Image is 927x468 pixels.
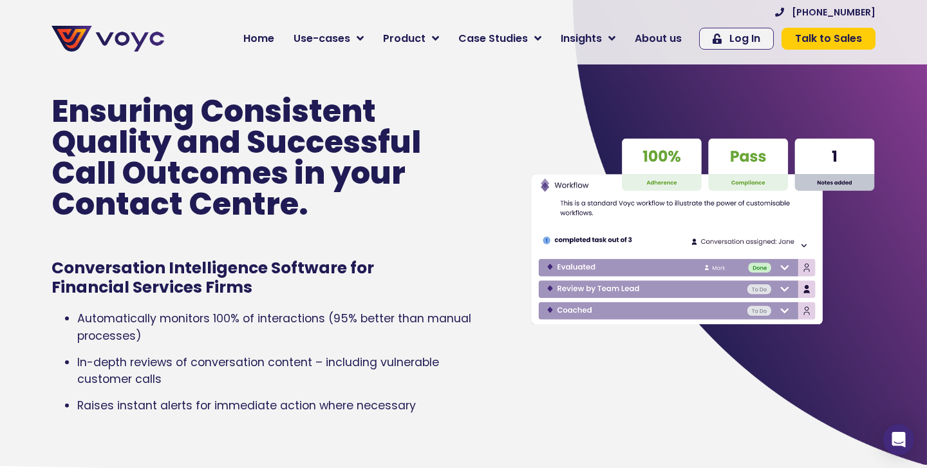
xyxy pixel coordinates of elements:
h1: Conversation Intelligence Software for Financial Services Firms [51,258,427,297]
a: [PHONE_NUMBER] [775,8,876,17]
img: Voyc interface graphic [530,134,876,329]
a: Product [373,26,449,52]
p: Ensuring Consistent Quality and Successful Call Outcomes in your Contact Centre. [51,96,453,220]
a: Home [234,26,284,52]
span: Product [383,31,426,46]
span: Home [243,31,274,46]
a: Use-cases [284,26,373,52]
span: Use-cases [294,31,350,46]
div: Open Intercom Messenger [883,424,914,455]
span: Automatically monitors 100% of interactions (95% better than manual processes) [77,311,471,343]
span: Log In [729,34,760,44]
span: Talk to Sales [795,34,862,44]
a: Log In [699,28,774,50]
span: [PHONE_NUMBER] [792,8,876,17]
span: About us [635,31,682,46]
a: Talk to Sales [782,28,876,50]
a: Insights [551,26,625,52]
img: voyc-full-logo [51,26,164,52]
span: Case Studies [458,31,528,46]
a: About us [625,26,691,52]
span: Insights [561,31,602,46]
a: Case Studies [449,26,551,52]
span: Raises instant alerts for immediate action where necessary [77,398,416,413]
span: In-depth reviews of conversation content – including vulnerable customer calls [77,355,439,387]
